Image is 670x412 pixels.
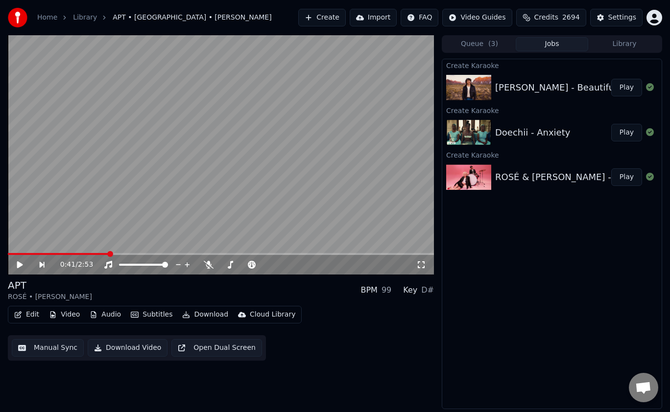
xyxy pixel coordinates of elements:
div: 99 [382,284,391,296]
button: Queue [443,37,516,51]
nav: breadcrumb [37,13,272,23]
div: Doechii - Anxiety [495,126,570,139]
span: ( 3 ) [488,39,498,49]
div: D# [421,284,434,296]
div: Create Karaoke [442,149,662,160]
button: Edit [10,308,43,321]
span: 2694 [562,13,580,23]
button: Video [45,308,84,321]
div: [PERSON_NAME] - Beautiful Things [495,81,648,94]
div: ROSÉ • [PERSON_NAME] [8,292,92,302]
button: Library [588,37,661,51]
div: APT [8,278,92,292]
div: Create Karaoke [442,59,662,71]
button: Credits2694 [516,9,586,26]
a: Home [37,13,57,23]
div: BPM [360,284,377,296]
button: Video Guides [442,9,512,26]
div: ROSÉ & [PERSON_NAME] - APT [495,170,631,184]
img: youka [8,8,27,27]
div: Key [403,284,417,296]
button: Subtitles [127,308,176,321]
div: Cloud Library [250,310,295,320]
button: Create [298,9,346,26]
button: Open Dual Screen [171,339,262,357]
button: Play [611,124,642,141]
div: Create Karaoke [442,104,662,116]
a: Open chat [629,373,658,402]
span: Credits [534,13,558,23]
button: Play [611,79,642,96]
button: Manual Sync [12,339,84,357]
button: FAQ [401,9,438,26]
div: Settings [608,13,636,23]
span: 2:53 [78,260,93,270]
button: Audio [86,308,125,321]
button: Play [611,168,642,186]
button: Download [178,308,232,321]
button: Import [350,9,397,26]
button: Settings [590,9,643,26]
button: Download Video [88,339,167,357]
span: APT • [GEOGRAPHIC_DATA] • [PERSON_NAME] [113,13,271,23]
a: Library [73,13,97,23]
div: / [60,260,84,270]
button: Jobs [516,37,588,51]
span: 0:41 [60,260,75,270]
